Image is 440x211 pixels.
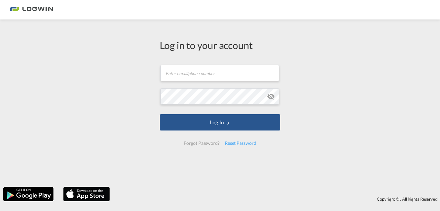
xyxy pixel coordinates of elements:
div: Log in to your account [160,38,280,52]
md-icon: icon-eye-off [267,93,275,100]
div: Reset Password [222,137,259,149]
img: google.png [3,186,54,202]
img: apple.png [63,186,110,202]
input: Enter email/phone number [160,65,279,81]
div: Copyright © . All Rights Reserved [113,193,440,205]
img: bc73a0e0d8c111efacd525e4c8ad7d32.png [10,3,53,17]
div: Forgot Password? [181,137,222,149]
button: LOGIN [160,114,280,130]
